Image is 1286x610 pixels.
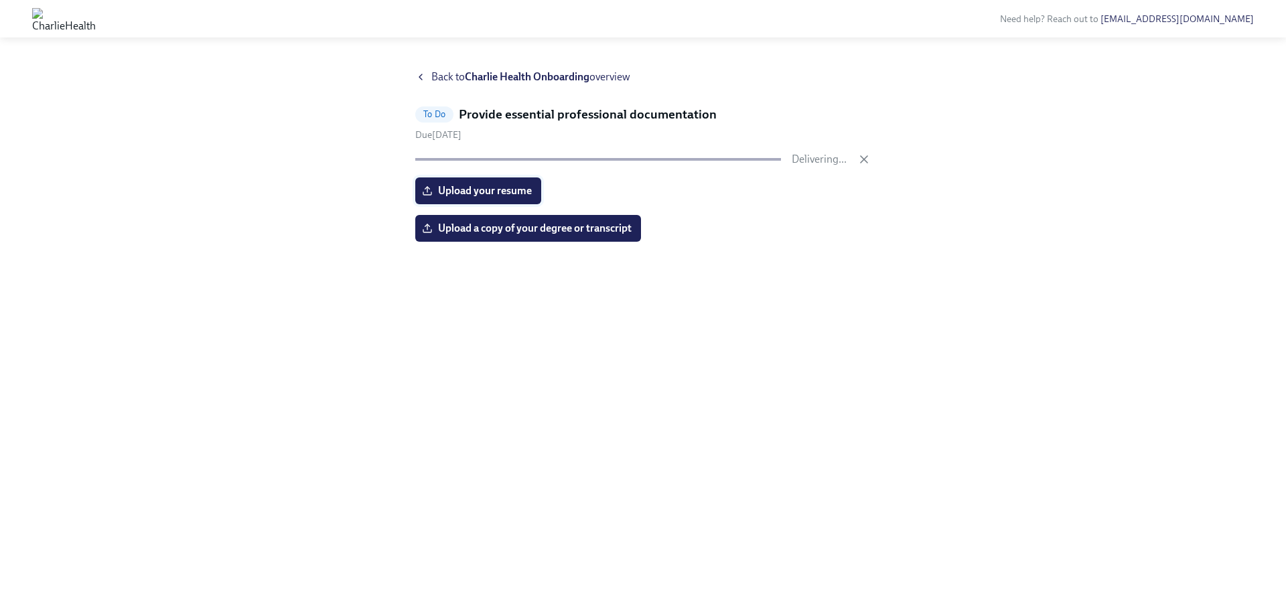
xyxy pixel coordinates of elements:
label: Upload a copy of your degree or transcript [415,215,641,242]
span: Back to overview [431,70,630,84]
a: [EMAIL_ADDRESS][DOMAIN_NAME] [1100,13,1254,25]
a: Back toCharlie Health Onboardingoverview [415,70,871,84]
button: Cancel [857,153,871,166]
span: Need help? Reach out to [1000,13,1254,25]
span: Saturday, August 16th 2025, 9:00 am [415,129,461,141]
img: CharlieHealth [32,8,96,29]
strong: Charlie Health Onboarding [465,70,589,83]
span: To Do [415,109,453,119]
h5: Provide essential professional documentation [459,106,717,123]
label: Upload your resume [415,177,541,204]
span: Upload a copy of your degree or transcript [425,222,632,235]
p: Delivering... [792,152,847,167]
span: Upload your resume [425,184,532,198]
